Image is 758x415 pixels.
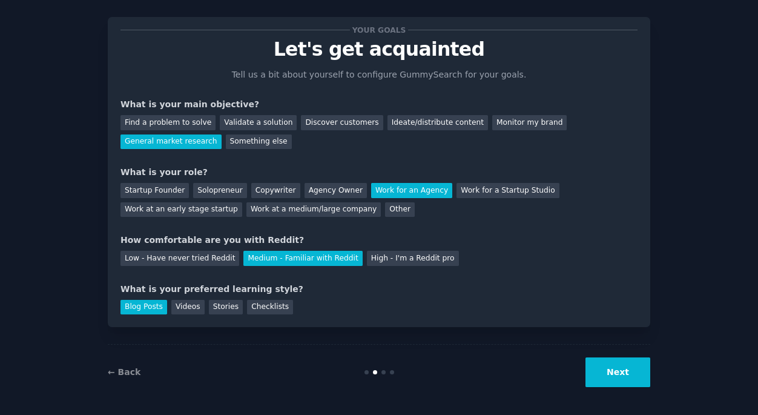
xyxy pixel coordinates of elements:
[120,251,239,266] div: Low - Have never tried Reddit
[120,134,222,150] div: General market research
[367,251,459,266] div: High - I'm a Reddit pro
[120,115,216,130] div: Find a problem to solve
[120,166,638,179] div: What is your role?
[305,183,367,198] div: Agency Owner
[247,300,293,315] div: Checklists
[350,24,408,36] span: Your goals
[220,115,297,130] div: Validate a solution
[226,68,532,81] p: Tell us a bit about yourself to configure GummySearch for your goals.
[456,183,559,198] div: Work for a Startup Studio
[120,39,638,60] p: Let's get acquainted
[120,98,638,111] div: What is your main objective?
[120,300,167,315] div: Blog Posts
[226,134,292,150] div: Something else
[246,202,381,217] div: Work at a medium/large company
[108,367,140,377] a: ← Back
[193,183,246,198] div: Solopreneur
[301,115,383,130] div: Discover customers
[209,300,243,315] div: Stories
[171,300,205,315] div: Videos
[385,202,415,217] div: Other
[120,234,638,247] div: How comfortable are you with Reddit?
[120,183,189,198] div: Startup Founder
[120,202,242,217] div: Work at an early stage startup
[585,357,650,387] button: Next
[371,183,452,198] div: Work for an Agency
[251,183,300,198] div: Copywriter
[120,283,638,296] div: What is your preferred learning style?
[387,115,488,130] div: Ideate/distribute content
[492,115,567,130] div: Monitor my brand
[243,251,362,266] div: Medium - Familiar with Reddit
